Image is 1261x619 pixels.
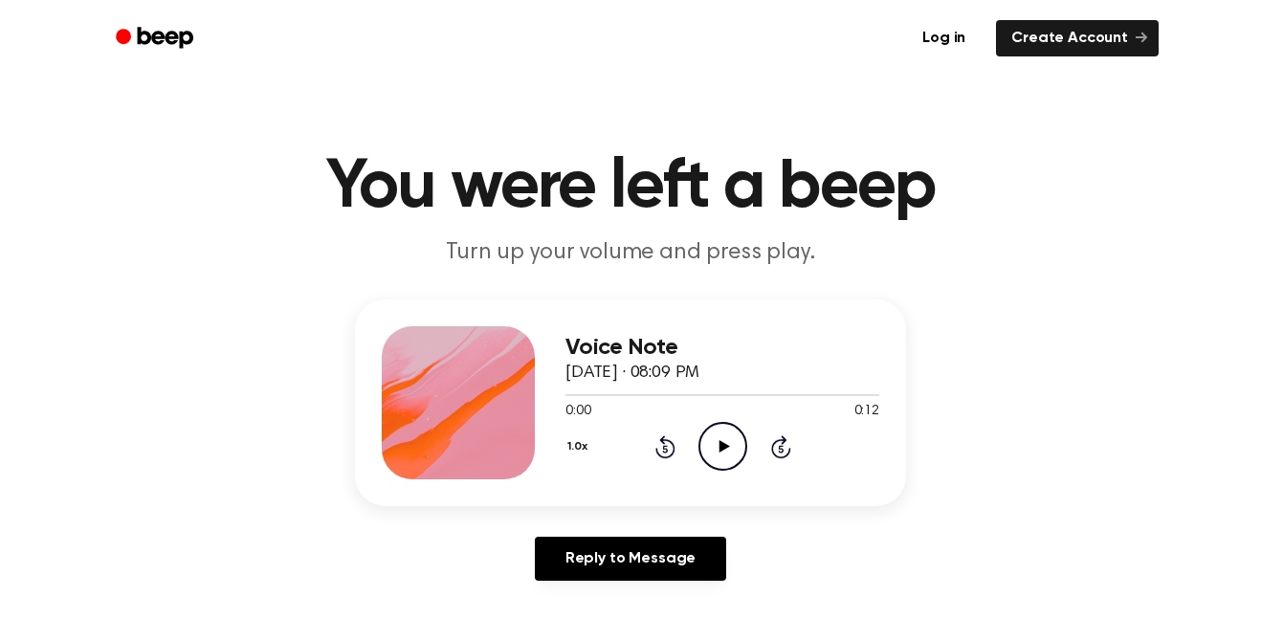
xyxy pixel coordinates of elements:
a: Log in [903,16,984,60]
span: 0:12 [854,402,879,422]
h3: Voice Note [565,335,879,361]
a: Reply to Message [535,537,726,581]
h1: You were left a beep [141,153,1120,222]
button: 1.0x [565,431,594,463]
a: Create Account [996,20,1159,56]
p: Turn up your volume and press play. [263,237,998,269]
span: [DATE] · 08:09 PM [565,365,699,382]
a: Beep [102,20,210,57]
span: 0:00 [565,402,590,422]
